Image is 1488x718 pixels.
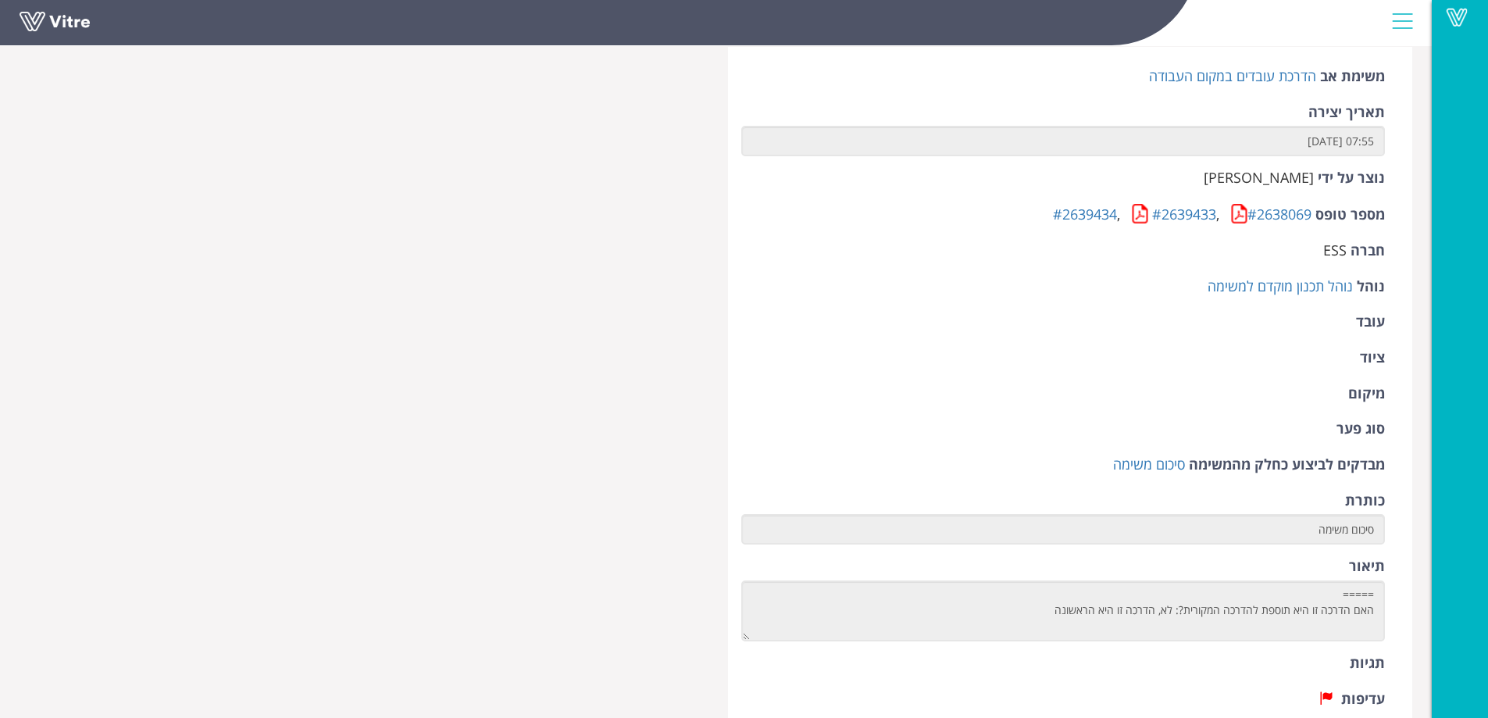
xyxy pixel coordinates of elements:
[1349,556,1385,577] label: תיאור
[741,204,1386,229] div: , ,
[1341,689,1385,709] label: עדיפות
[1320,66,1385,87] label: משימת אב
[1345,491,1385,511] label: כותרת
[1204,168,1314,187] span: 3258
[1247,205,1311,223] a: #2638069
[1356,312,1385,332] label: עובד
[741,580,1386,641] textarea: ===== האם הדרכה זו היא תוספת להדרכה המקורית?: לא, הדרכה זו היא הראשונה
[1053,205,1117,223] a: #2639434
[1323,241,1347,259] span: 173
[1336,419,1385,439] label: סוג פער
[1308,102,1385,123] label: תאריך יצירה
[1360,348,1385,368] label: ציוד
[1113,455,1185,473] a: סיכום משימה
[1208,277,1353,295] a: נוהל תכנון מוקדם למשימה
[1152,205,1216,223] a: #2639433
[1357,277,1385,297] label: נוהל
[1189,455,1385,475] label: מבדקים לביצוע כחלק מהמשימה
[1350,653,1385,673] label: תגיות
[1315,205,1385,225] label: מספר טופס
[1351,241,1385,261] label: חברה
[1348,384,1385,404] label: מיקום
[1318,168,1385,188] label: נוצר על ידי
[1149,66,1316,85] a: הדרכת עובדים במקום העבודה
